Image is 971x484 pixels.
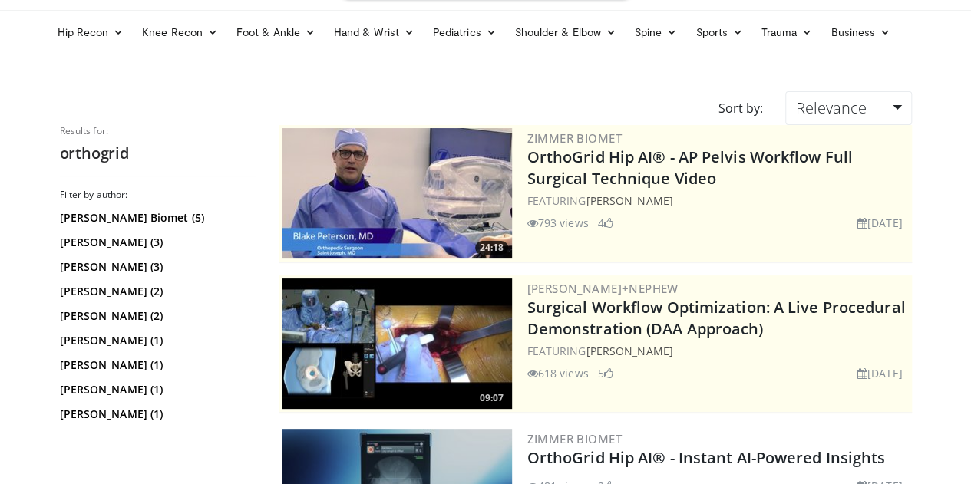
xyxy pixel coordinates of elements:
span: Relevance [795,97,866,118]
a: Business [821,17,900,48]
a: Sports [686,17,752,48]
a: Pediatrics [424,17,506,48]
a: Zimmer Biomet [527,130,622,146]
a: [PERSON_NAME]+Nephew [527,281,679,296]
a: Trauma [752,17,822,48]
div: Sort by: [706,91,774,125]
a: Hand & Wrist [325,17,424,48]
a: [PERSON_NAME] [586,193,672,208]
a: Surgical Workflow Optimization: A Live Procedural Demonstration (DAA Approach) [527,297,906,339]
img: c80c1d29-5d08-4b57-b833-2b3295cd5297.300x170_q85_crop-smart_upscale.jpg [282,128,512,258]
li: 4 [598,215,613,231]
div: FEATURING [527,193,909,209]
a: [PERSON_NAME] (1) [60,407,252,422]
img: bcfc90b5-8c69-4b20-afee-af4c0acaf118.300x170_q85_crop-smart_upscale.jpg [282,278,512,409]
li: 5 [598,365,613,381]
a: [PERSON_NAME] (3) [60,235,252,250]
li: 793 views [527,215,589,231]
a: Relevance [785,91,911,125]
a: Foot & Ankle [227,17,325,48]
a: OrthoGrid Hip AI® - AP Pelvis Workflow Full Surgical Technique Video [527,147,853,189]
a: Shoulder & Elbow [506,17,626,48]
a: Spine [626,17,686,48]
a: Knee Recon [133,17,227,48]
span: 09:07 [475,391,508,405]
span: 24:18 [475,241,508,255]
a: 24:18 [282,128,512,258]
a: 09:07 [282,278,512,409]
h2: orthogrid [60,143,256,163]
li: [DATE] [857,215,903,231]
a: [PERSON_NAME] (2) [60,284,252,299]
a: Zimmer Biomet [527,431,622,446]
a: [PERSON_NAME] (3) [60,259,252,275]
a: Hip Recon [48,17,134,48]
a: [PERSON_NAME] [586,344,672,358]
h3: Filter by author: [60,189,256,201]
a: [PERSON_NAME] (2) [60,308,252,324]
li: 618 views [527,365,589,381]
a: [PERSON_NAME] (1) [60,357,252,373]
a: [PERSON_NAME] Biomet (5) [60,210,252,226]
p: Results for: [60,125,256,137]
div: FEATURING [527,343,909,359]
a: OrthoGrid Hip AI® - Instant AI-Powered Insights [527,447,886,468]
a: [PERSON_NAME] (1) [60,382,252,397]
a: [PERSON_NAME] (1) [60,333,252,348]
li: [DATE] [857,365,903,381]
